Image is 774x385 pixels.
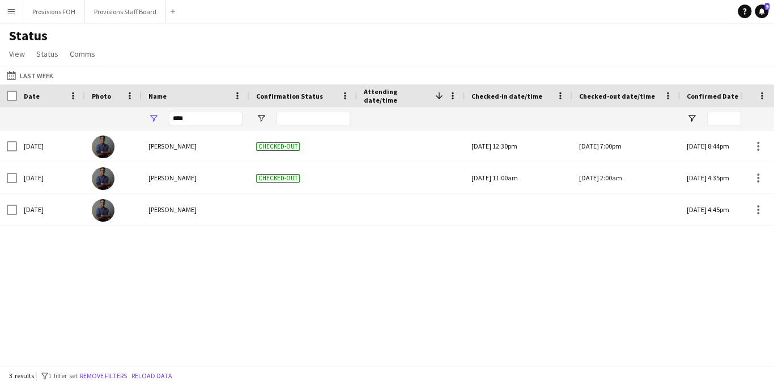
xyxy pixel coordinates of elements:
[148,113,159,124] button: Open Filter Menu
[92,136,114,158] img: Akil Walton
[85,1,166,23] button: Provisions Staff Board
[24,92,40,100] span: Date
[17,130,85,162] div: [DATE]
[92,167,114,190] img: Akil Walton
[364,87,431,104] span: Attending date/time
[680,194,759,225] div: [DATE] 4:45pm
[5,46,29,61] a: View
[755,5,768,18] a: 9
[148,142,197,150] span: [PERSON_NAME]
[687,92,738,100] span: Confirmed Date
[17,194,85,225] div: [DATE]
[471,92,542,100] span: Checked-in date/time
[707,112,752,125] input: Confirmed Date Filter Input
[471,130,565,162] div: [DATE] 12:30pm
[680,162,759,193] div: [DATE] 4:35pm
[23,1,85,23] button: Provisions FOH
[148,174,197,182] span: [PERSON_NAME]
[148,205,197,214] span: [PERSON_NAME]
[48,371,78,380] span: 1 filter set
[687,113,697,124] button: Open Filter Menu
[148,92,167,100] span: Name
[256,113,266,124] button: Open Filter Menu
[5,69,56,82] button: Last Week
[17,162,85,193] div: [DATE]
[9,49,25,59] span: View
[70,49,95,59] span: Comms
[92,92,111,100] span: Photo
[256,142,300,151] span: Checked-out
[92,199,114,222] img: Akil Walton
[65,46,100,61] a: Comms
[129,370,175,382] button: Reload data
[32,46,63,61] a: Status
[256,174,300,183] span: Checked-out
[579,162,673,193] div: [DATE] 2:00am
[579,130,673,162] div: [DATE] 7:00pm
[169,112,243,125] input: Name Filter Input
[277,112,350,125] input: Confirmation Status Filter Input
[579,92,655,100] span: Checked-out date/time
[471,162,565,193] div: [DATE] 11:00am
[680,130,759,162] div: [DATE] 8:44pm
[764,3,769,10] span: 9
[36,49,58,59] span: Status
[78,370,129,382] button: Remove filters
[256,92,323,100] span: Confirmation Status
